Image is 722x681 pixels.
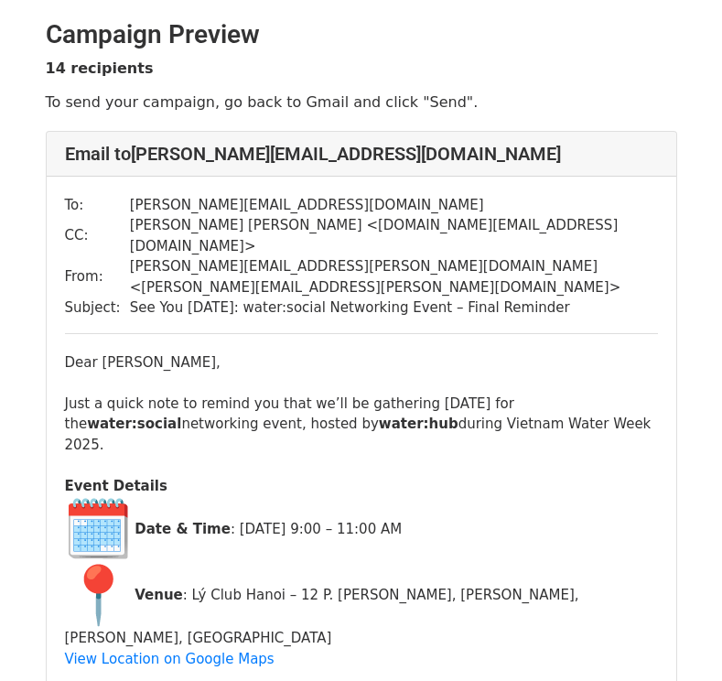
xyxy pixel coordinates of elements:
[46,19,677,50] h2: Campaign Preview
[65,297,130,319] td: Subject:
[65,256,130,297] td: From:
[65,496,131,562] img: 🗓️
[130,256,658,297] td: [PERSON_NAME][EMAIL_ADDRESS][PERSON_NAME][DOMAIN_NAME] < [PERSON_NAME][EMAIL_ADDRESS][PERSON_NAME...
[135,587,183,603] b: Venue
[130,297,658,319] td: See You [DATE]: water:social Networking Event – Final Reminder
[65,651,275,667] a: View Location on Google Maps
[130,195,658,216] td: [PERSON_NAME][EMAIL_ADDRESS][DOMAIN_NAME]
[130,215,658,256] td: [PERSON_NAME] [PERSON_NAME] < [DOMAIN_NAME][EMAIL_ADDRESS][DOMAIN_NAME] >
[135,521,231,537] b: Date & Time
[379,416,458,432] b: water:hub
[65,562,131,628] img: 📍
[87,416,181,432] b: water:social
[65,478,167,494] b: Event Details
[46,59,154,77] strong: 14 recipients
[65,215,130,256] td: CC:
[46,92,677,112] p: To send your campaign, go back to Gmail and click "Send".
[65,195,130,216] td: To:
[65,143,658,165] h4: Email to [PERSON_NAME][EMAIL_ADDRESS][DOMAIN_NAME]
